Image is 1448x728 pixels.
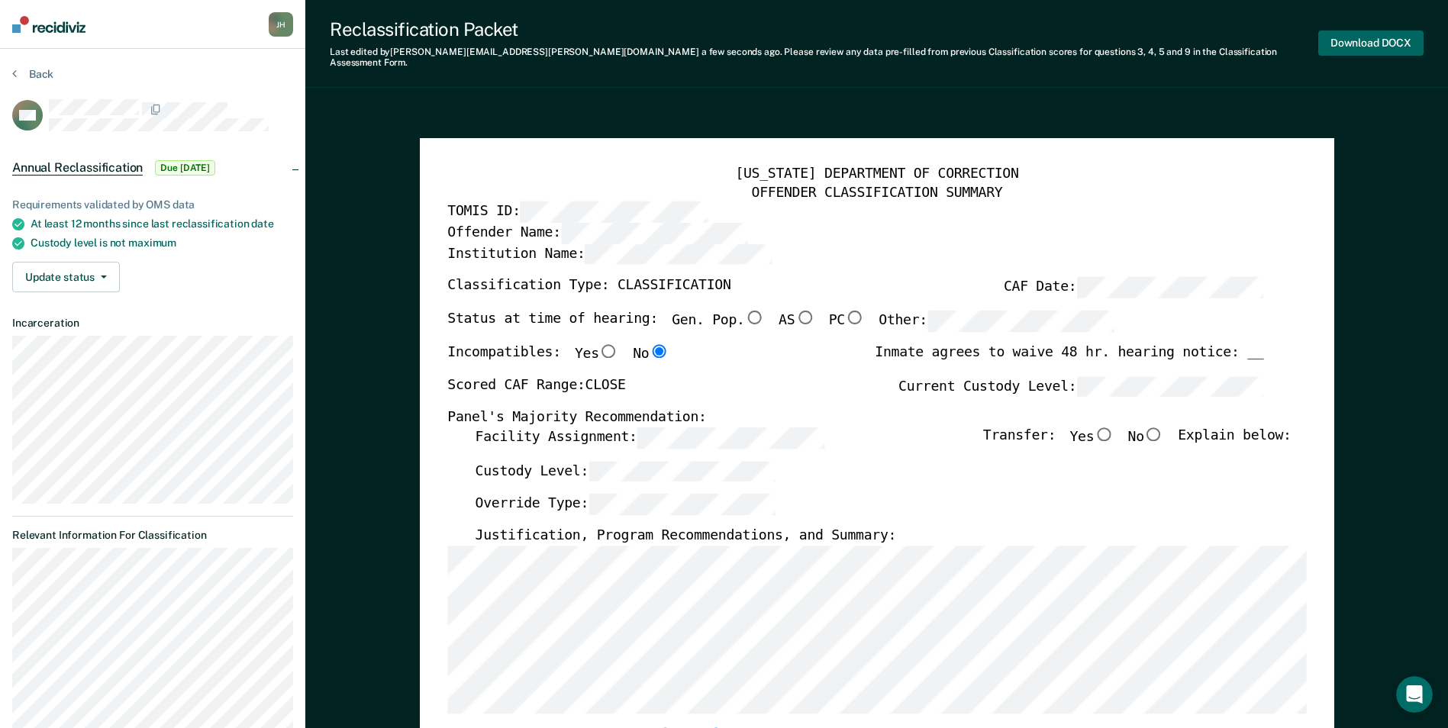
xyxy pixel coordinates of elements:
[128,237,176,249] span: maximum
[898,375,1263,397] label: Current Custody Level:
[31,237,293,250] div: Custody level is not
[633,343,669,363] label: No
[983,427,1292,460] div: Transfer: Explain below:
[12,529,293,542] dt: Relevant Information For Classification
[1144,427,1164,440] input: No
[598,343,618,357] input: Yes
[589,460,776,482] input: Custody Level:
[1069,427,1114,448] label: Yes
[672,311,765,332] label: Gen. Pop.
[447,183,1306,201] div: OFFENDER CLASSIFICATION SUMMARY
[251,217,273,230] span: date
[12,67,53,81] button: Back
[779,311,814,332] label: AS
[447,343,669,375] div: Incompatibles:
[589,494,776,515] input: Override Type:
[269,12,293,37] div: J H
[447,277,730,298] label: Classification Type: CLASSIFICATION
[475,427,824,448] label: Facility Assignment:
[447,223,748,244] label: Offender Name:
[927,311,1114,332] input: Other:
[845,311,865,324] input: PC
[1396,676,1433,713] iframe: Intercom live chat
[879,311,1114,332] label: Other:
[637,427,824,448] input: Facility Assignment:
[1094,427,1114,440] input: Yes
[12,198,293,211] div: Requirements validated by OMS data
[575,343,619,363] label: Yes
[31,217,293,230] div: At least 12 months since last reclassification
[12,16,85,33] img: Recidiviz
[585,243,772,265] input: Institution Name:
[1076,375,1263,397] input: Current Custody Level:
[701,47,780,57] span: a few seconds ago
[475,494,776,515] label: Override Type:
[269,12,293,37] button: JH
[155,160,215,176] span: Due [DATE]
[1127,427,1163,448] label: No
[520,201,707,223] input: TOMIS ID:
[1004,277,1263,298] label: CAF Date:
[330,18,1318,40] div: Reclassification Packet
[12,262,120,292] button: Update status
[744,311,764,324] input: Gen. Pop.
[447,201,707,223] label: TOMIS ID:
[12,160,143,176] span: Annual Reclassification
[1076,277,1263,298] input: CAF Date:
[447,166,1306,184] div: [US_STATE] DEPARTMENT OF CORRECTION
[12,317,293,330] dt: Incarceration
[1318,31,1424,56] button: Download DOCX
[875,343,1263,375] div: Inmate agrees to waive 48 hr. hearing notice: __
[447,243,772,265] label: Institution Name:
[447,311,1114,344] div: Status at time of hearing:
[649,343,669,357] input: No
[475,460,776,482] label: Custody Level:
[330,47,1318,69] div: Last edited by [PERSON_NAME][EMAIL_ADDRESS][PERSON_NAME][DOMAIN_NAME] . Please review any data pr...
[447,375,625,397] label: Scored CAF Range: CLOSE
[560,223,747,244] input: Offender Name:
[828,311,864,332] label: PC
[795,311,814,324] input: AS
[475,527,896,546] label: Justification, Program Recommendations, and Summary:
[447,409,1263,427] div: Panel's Majority Recommendation:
